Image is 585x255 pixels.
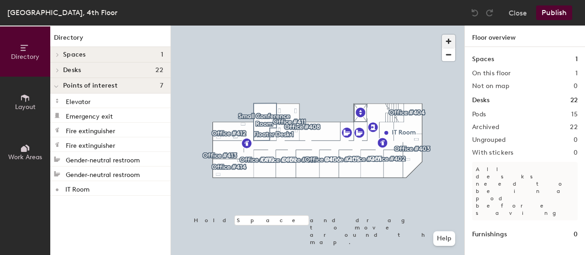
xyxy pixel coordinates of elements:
[574,83,578,90] h2: 0
[63,67,81,74] span: Desks
[465,26,585,47] h1: Floor overview
[66,139,115,150] p: Fire extinguisher
[485,8,494,17] img: Redo
[15,103,36,111] span: Layout
[574,136,578,144] h2: 0
[161,51,163,58] span: 1
[574,149,578,156] h2: 0
[66,125,115,135] p: Fire extinguisher
[472,95,489,105] h1: Desks
[63,51,86,58] span: Spaces
[7,7,117,18] div: [GEOGRAPHIC_DATA], 4th Floor
[536,5,572,20] button: Publish
[470,8,479,17] img: Undo
[472,111,486,118] h2: Pods
[8,153,42,161] span: Work Areas
[66,154,140,164] p: Gender-neutral restroom
[472,162,578,220] p: All desks need to be in a pod before saving
[160,82,163,89] span: 7
[66,110,113,120] p: Emergency exit
[472,70,511,77] h2: On this floor
[472,149,514,156] h2: With stickers
[433,231,455,246] button: Help
[155,67,163,74] span: 22
[575,70,578,77] h2: 1
[570,124,578,131] h2: 22
[574,229,578,239] h1: 0
[575,54,578,64] h1: 1
[11,53,39,61] span: Directory
[66,168,140,179] p: Gender-neutral restroom
[50,33,170,47] h1: Directory
[509,5,527,20] button: Close
[65,183,90,193] p: IT Room
[63,82,117,89] span: Points of interest
[472,83,509,90] h2: Not on map
[472,136,506,144] h2: Ungrouped
[571,111,578,118] h2: 15
[472,229,507,239] h1: Furnishings
[570,95,578,105] h1: 22
[66,95,90,106] p: Elevator
[472,124,499,131] h2: Archived
[472,54,494,64] h1: Spaces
